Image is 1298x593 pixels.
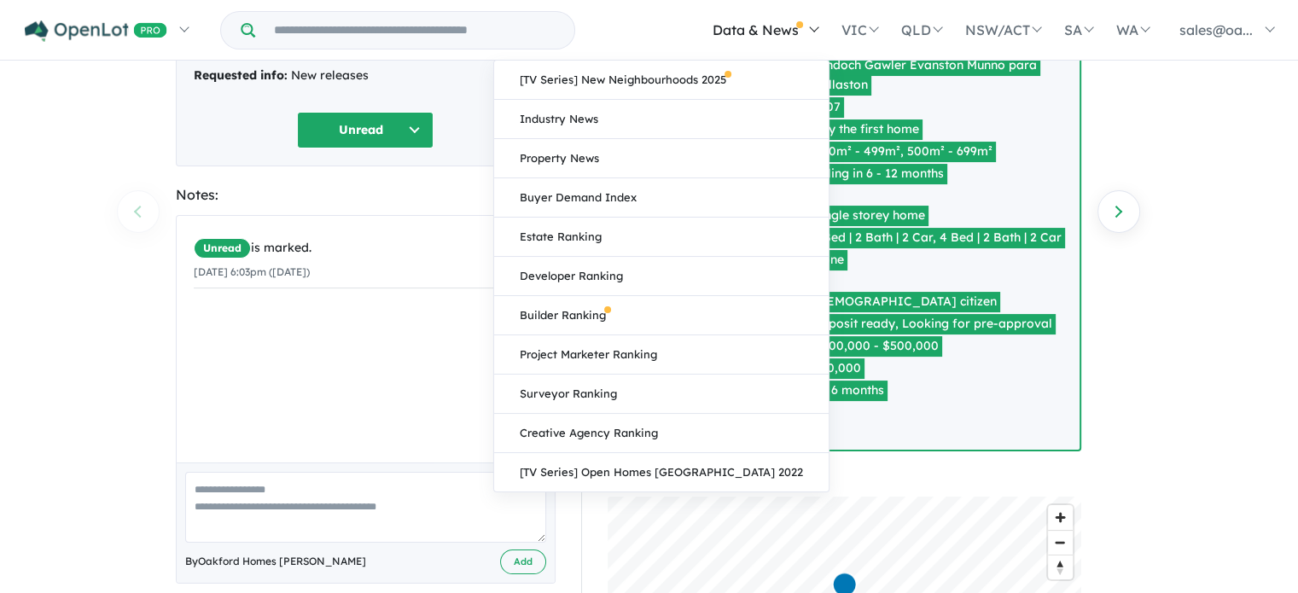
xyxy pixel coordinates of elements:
[812,141,1062,163] td: 400m² - 499m², 500m² - 699m²
[608,465,1081,488] div: Recent Activities:
[25,20,167,42] img: Openlot PRO Logo White
[812,227,1062,249] td: 3 Bed | 2 Bath | 2 Car, 4 Bed | 2 Bath | 2 Car
[1048,555,1073,579] span: Reset bearing to north
[812,163,1062,206] td: Titling in 6 - 12 months
[494,296,829,335] a: Builder Ranking
[194,66,538,86] div: New releases
[494,257,829,296] a: Developer Ranking
[626,415,1062,432] div: Submitted on [DATE] 05:37pm ([DATE])
[185,553,366,570] span: By Oakford Homes [PERSON_NAME]
[812,119,1062,141] td: Buy the first home
[194,67,288,83] strong: Requested info:
[812,335,1062,358] td: $400,000 - $500,000
[1048,530,1073,555] button: Zoom out
[494,100,829,139] a: Industry News
[812,380,1062,402] td: 3 - 6 months
[494,375,829,414] a: Surveyor Ranking
[812,205,1062,227] td: Single storey home
[1179,21,1253,38] span: sales@oa...
[494,61,829,100] a: [TV Series] New Neighbourhoods 2025
[812,55,1062,97] td: Lyndoch Gawler Evanston Munno para Willaston
[194,238,251,259] span: Unread
[812,313,1062,335] td: Deposit ready, Looking for pre-approval
[494,335,829,375] a: Project Marketer Ranking
[812,358,1062,380] td: 690,000
[297,112,434,148] button: Unread
[176,183,556,206] div: Notes:
[494,453,829,491] a: [TV Series] Open Homes [GEOGRAPHIC_DATA] 2022
[812,291,1062,313] td: [DEMOGRAPHIC_DATA] citizen
[494,139,829,178] a: Property News
[494,414,829,453] a: Creative Agency Ranking
[812,249,1062,292] td: None
[494,218,829,257] a: Estate Ranking
[494,178,829,218] a: Buyer Demand Index
[194,265,310,278] small: [DATE] 6:03pm ([DATE])
[194,238,550,259] div: is marked.
[812,96,1062,119] td: 5107
[1048,505,1073,530] button: Zoom in
[259,12,571,49] input: Try estate name, suburb, builder or developer
[1048,531,1073,555] span: Zoom out
[500,549,546,574] button: Add
[1048,555,1073,579] button: Reset bearing to north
